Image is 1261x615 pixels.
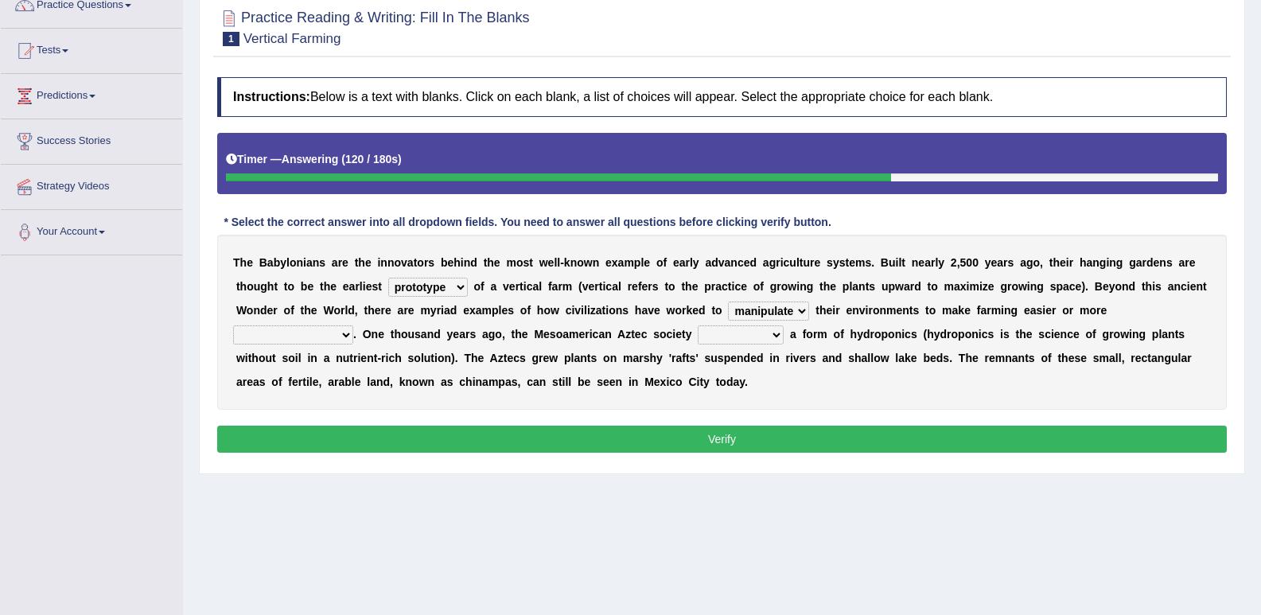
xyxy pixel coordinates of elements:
b: h [1053,256,1060,269]
b: t [664,280,668,293]
b: t [284,280,288,293]
b: y [985,256,991,269]
b: g [1099,256,1107,269]
b: c [1069,280,1076,293]
b: e [830,280,836,293]
b: e [815,256,821,269]
b: n [387,256,395,269]
b: e [548,256,555,269]
b: t [1142,280,1146,293]
b: c [527,280,533,293]
b: r [910,280,914,293]
b: u [789,256,796,269]
b: a [954,280,960,293]
b: a [1178,256,1185,269]
b: t [236,280,240,293]
b: f [663,256,667,269]
b: f [638,280,642,293]
b: e [1154,256,1160,269]
b: a [1020,256,1026,269]
b: s [428,256,434,269]
b: t [520,280,523,293]
b: c [722,280,728,293]
b: h [358,256,365,269]
b: c [784,256,790,269]
b: r [931,256,935,269]
b: i [1152,280,1155,293]
b: d [711,256,718,269]
b: t [728,280,732,293]
b: n [730,256,738,269]
b: B [259,256,267,269]
b: i [1187,280,1190,293]
b: o [247,304,254,317]
b: 0 [966,256,972,269]
b: i [979,280,983,293]
b: e [1103,280,1109,293]
b: g [769,256,776,269]
b: t [845,256,849,269]
b: g [1116,256,1123,269]
b: o [417,256,424,269]
b: e [991,256,998,269]
b: l [360,280,363,293]
b: t [484,256,488,269]
b: e [988,280,994,293]
b: w [1018,280,1027,293]
b: e [642,280,648,293]
b: o [577,256,584,269]
b: t [866,280,870,293]
b: o [753,280,761,293]
b: r [776,256,780,269]
b: d [914,280,921,293]
b: a [349,280,356,293]
b: m [506,256,516,269]
b: a [1086,256,1092,269]
b: a [1168,280,1174,293]
b: n [1196,280,1203,293]
b: w [895,280,904,293]
b: r [516,280,520,293]
b: a [332,256,338,269]
b: i [967,280,970,293]
b: o [288,280,295,293]
b: v [718,256,725,269]
b: h [487,256,494,269]
b: v [503,280,509,293]
b: e [1189,256,1196,269]
b: l [898,256,901,269]
b: s [1008,256,1014,269]
b: i [896,256,899,269]
b: e [644,256,650,269]
b: e [342,256,348,269]
b: h [1080,256,1087,269]
b: h [324,280,331,293]
b: n [380,256,387,269]
b: i [1027,280,1030,293]
b: i [1066,256,1069,269]
b: t [274,280,278,293]
b: p [634,256,641,269]
a: Tests [1,29,182,68]
b: t [414,256,418,269]
h5: Timer — [226,154,402,165]
b: , [957,256,960,269]
b: l [286,256,290,269]
b: n [858,280,866,293]
b: Answering [282,153,339,165]
b: p [704,280,711,293]
b: r [273,304,277,317]
b: l [935,256,938,269]
b: r [628,280,632,293]
b: W [236,304,247,317]
b: f [290,304,294,317]
b: l [539,280,542,293]
b: e [1060,256,1066,269]
b: o [247,280,254,293]
b: g [770,280,777,293]
b: h [267,280,274,293]
b: h [304,304,311,317]
b: d [470,256,477,269]
b: h [453,256,461,269]
b: ( [578,280,582,293]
